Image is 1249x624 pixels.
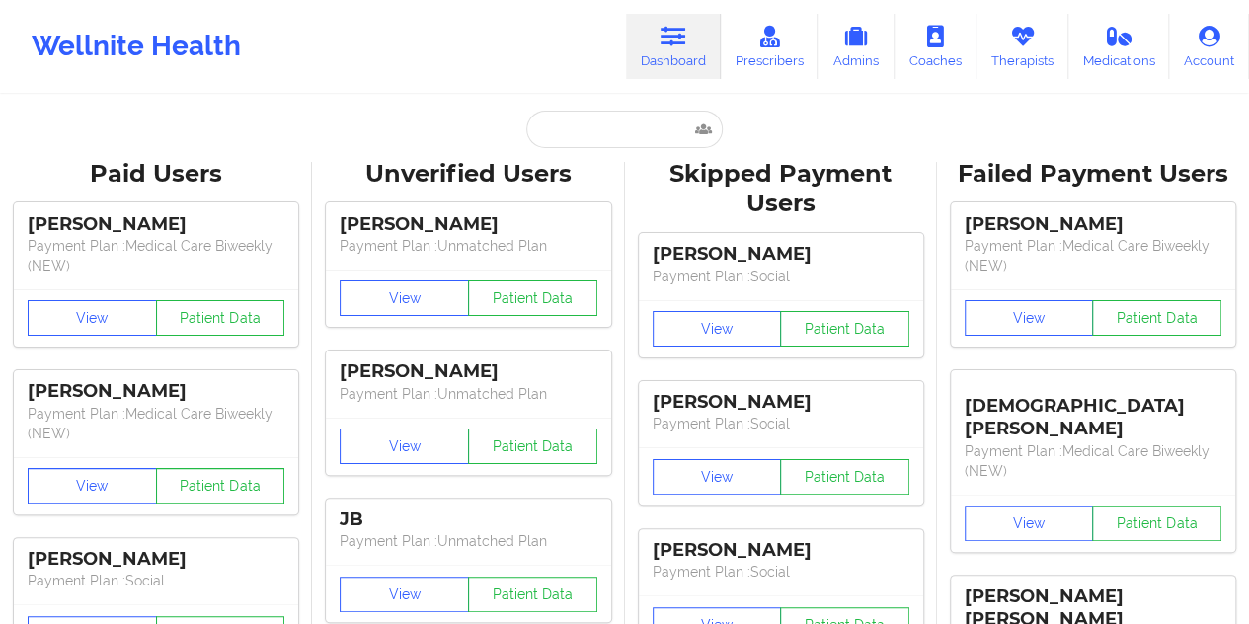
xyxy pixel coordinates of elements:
p: Payment Plan : Medical Care Biweekly (NEW) [28,236,284,275]
div: [PERSON_NAME] [28,548,284,571]
div: [DEMOGRAPHIC_DATA][PERSON_NAME] [965,380,1221,440]
button: View [28,468,157,504]
p: Payment Plan : Social [653,414,909,433]
button: View [28,300,157,336]
p: Payment Plan : Medical Care Biweekly (NEW) [965,236,1221,275]
button: View [340,429,469,464]
p: Payment Plan : Social [653,267,909,286]
button: Patient Data [468,280,597,316]
p: Payment Plan : Unmatched Plan [340,531,596,551]
div: [PERSON_NAME] [653,243,909,266]
button: Patient Data [156,468,285,504]
button: View [653,459,782,495]
button: Patient Data [468,577,597,612]
div: [PERSON_NAME] [340,213,596,236]
a: Account [1169,14,1249,79]
a: Medications [1068,14,1170,79]
button: View [965,506,1094,541]
div: [PERSON_NAME] [340,360,596,383]
a: Prescribers [721,14,819,79]
p: Payment Plan : Medical Care Biweekly (NEW) [965,441,1221,481]
p: Payment Plan : Unmatched Plan [340,236,596,256]
div: [PERSON_NAME] [653,539,909,562]
button: Patient Data [1092,506,1221,541]
div: [PERSON_NAME] [965,213,1221,236]
div: Paid Users [14,159,298,190]
div: JB [340,508,596,531]
div: [PERSON_NAME] [28,380,284,403]
button: Patient Data [1092,300,1221,336]
div: [PERSON_NAME] [28,213,284,236]
a: Coaches [895,14,976,79]
a: Admins [818,14,895,79]
button: Patient Data [468,429,597,464]
button: View [340,280,469,316]
div: Unverified Users [326,159,610,190]
p: Payment Plan : Social [653,562,909,582]
div: Skipped Payment Users [639,159,923,220]
button: Patient Data [780,459,909,495]
div: [PERSON_NAME] [653,391,909,414]
button: View [340,577,469,612]
p: Payment Plan : Unmatched Plan [340,384,596,404]
p: Payment Plan : Medical Care Biweekly (NEW) [28,404,284,443]
button: View [653,311,782,347]
a: Dashboard [626,14,721,79]
div: Failed Payment Users [951,159,1235,190]
a: Therapists [976,14,1068,79]
p: Payment Plan : Social [28,571,284,590]
button: Patient Data [156,300,285,336]
button: Patient Data [780,311,909,347]
button: View [965,300,1094,336]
